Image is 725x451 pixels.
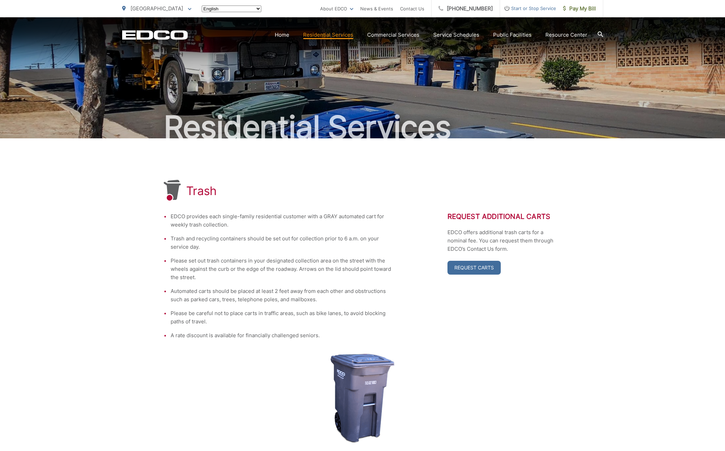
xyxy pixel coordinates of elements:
a: Home [275,31,289,39]
li: Please set out trash containers in your designated collection area on the street with the wheels ... [171,257,392,282]
li: Automated carts should be placed at least 2 feet away from each other and obstructions such as pa... [171,287,392,304]
span: [GEOGRAPHIC_DATA] [130,5,183,12]
h1: Trash [186,184,217,198]
a: Contact Us [400,4,424,13]
a: News & Events [360,4,393,13]
li: Please be careful not to place carts in traffic areas, such as bike lanes, to avoid blocking path... [171,309,392,326]
li: A rate discount is available for financially challenged seniors. [171,331,392,340]
a: Service Schedules [433,31,479,39]
a: Request Carts [447,261,501,275]
li: EDCO provides each single-family residential customer with a GRAY automated cart for weekly trash... [171,212,392,229]
a: EDCD logo. Return to the homepage. [122,30,188,40]
p: EDCO offers additional trash carts for a nominal fee. You can request them through EDCO’s Contact... [447,228,562,253]
h2: Residential Services [122,110,603,145]
a: Commercial Services [367,31,419,39]
span: Pay My Bill [563,4,596,13]
a: Public Facilities [493,31,532,39]
a: Resource Center [545,31,587,39]
li: Trash and recycling containers should be set out for collection prior to 6 a.m. on your service day. [171,234,392,251]
select: Select a language [202,6,261,12]
h2: Request Additional Carts [447,212,562,221]
img: cart-trash.png [330,353,395,443]
a: Residential Services [303,31,353,39]
a: About EDCO [320,4,353,13]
